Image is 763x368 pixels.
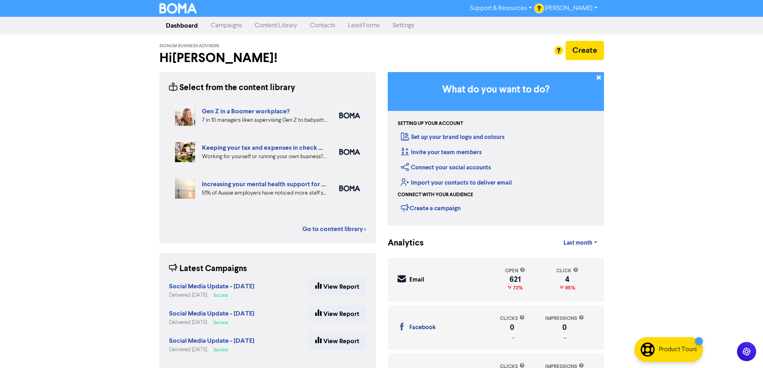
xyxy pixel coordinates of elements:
a: Content Library [248,18,304,34]
div: 51% of Aussie employers have noticed more staff struggling with mental health. But very few have ... [202,189,327,197]
div: Getting Started in BOMA [388,72,604,225]
div: impressions [545,315,584,322]
div: 4 [556,276,578,283]
a: Lead Forms [342,18,386,34]
strong: Social Media Update - [DATE] [169,282,254,290]
a: [PERSON_NAME] [538,2,604,15]
span: Success [213,321,228,325]
img: boma [339,185,360,191]
span: _ [510,333,515,339]
div: Latest Campaigns [169,263,247,275]
a: Dashboard [159,18,204,34]
h2: Hi [PERSON_NAME] ! [159,50,376,66]
div: 621 [505,276,525,283]
div: 0 [500,324,525,331]
span: 95% [564,285,575,291]
div: Working for yourself or running your own business? Setup robust systems for expenses & tax requir... [202,153,327,161]
span: Success [213,348,228,352]
img: boma_accounting [339,149,360,155]
div: Email [409,275,424,285]
a: Keeping your tax and expenses in check when you are self-employed [202,144,400,152]
a: Set up your brand logo and colours [401,133,505,141]
button: Create [566,41,604,60]
div: Select from the content library [169,82,295,94]
div: Connect with your audience [398,191,473,199]
div: click [556,267,578,275]
span: _ [562,333,567,339]
div: Setting up your account [398,120,463,127]
div: 7 in 10 managers liken supervising Gen Z to babysitting or parenting. But is your people manageme... [202,116,327,125]
span: Last month [564,239,592,247]
div: Delivered [DATE] [169,292,254,299]
span: Signum Business Advisers [159,43,219,49]
div: open [505,267,525,275]
div: 0 [545,324,584,331]
div: clicks [500,315,525,322]
strong: Social Media Update - [DATE] [169,310,254,318]
a: Social Media Update - [DATE] [169,338,254,344]
div: Delivered [DATE] [169,346,254,354]
a: View Report [308,278,366,295]
a: Gen Z in a Boomer workplace? [202,107,290,115]
div: Facebook [409,323,436,332]
a: Import your contacts to deliver email [401,179,512,187]
h3: What do you want to do? [400,84,592,96]
img: BOMA Logo [159,3,197,14]
strong: Social Media Update - [DATE] [169,337,254,345]
iframe: Chat Widget [662,282,763,368]
div: Delivered [DATE] [169,319,254,326]
span: 72% [511,285,523,291]
div: Create a campaign [401,202,461,214]
a: Last month [557,235,604,251]
a: Connect your social accounts [401,164,491,171]
a: Contacts [304,18,342,34]
div: Analytics [388,237,414,249]
a: Social Media Update - [DATE] [169,311,254,317]
a: Support & Resources [463,2,538,15]
a: Go to content library > [302,224,366,234]
img: boma [339,113,360,119]
a: View Report [308,333,366,350]
a: Increasing your mental health support for employees [202,180,353,188]
a: Campaigns [204,18,248,34]
a: Social Media Update - [DATE] [169,284,254,290]
span: Success [213,294,228,298]
a: Invite your team members [401,149,482,156]
a: View Report [308,306,366,322]
a: Settings [386,18,421,34]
